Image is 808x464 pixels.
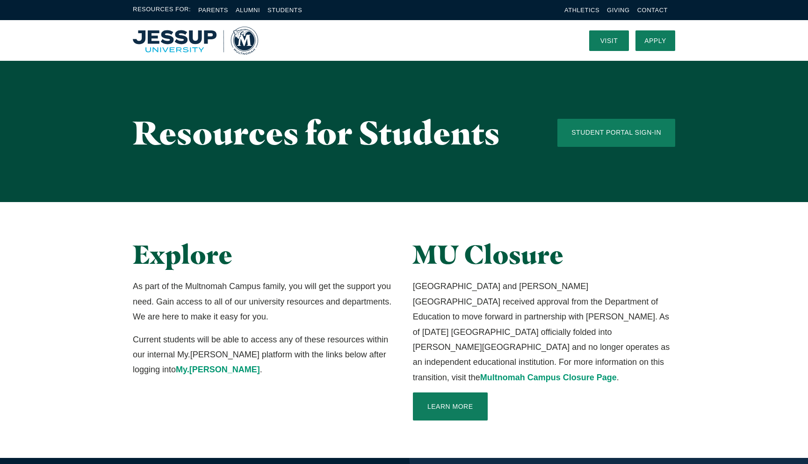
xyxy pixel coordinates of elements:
[133,279,395,324] p: As part of the Multnomah Campus family, you will get the support you need. Gain access to all of ...
[133,5,191,15] span: Resources For:
[637,7,668,14] a: Contact
[557,119,675,147] a: Student Portal Sign-In
[589,30,629,51] a: Visit
[564,7,599,14] a: Athletics
[413,392,488,420] a: Learn More
[198,7,228,14] a: Parents
[413,239,675,269] h2: MU Closure
[133,239,395,269] h2: Explore
[607,7,630,14] a: Giving
[133,27,258,55] img: Multnomah University Logo
[133,115,520,151] h1: Resources for Students
[635,30,675,51] a: Apply
[413,279,675,385] p: [GEOGRAPHIC_DATA] and [PERSON_NAME][GEOGRAPHIC_DATA] received approval from the Department of Edu...
[133,27,258,55] a: Home
[176,365,260,374] a: My.[PERSON_NAME]
[480,373,617,382] a: Multnomah Campus Closure Page
[267,7,302,14] a: Students
[236,7,260,14] a: Alumni
[133,332,395,377] p: Current students will be able to access any of these resources within our internal My.[PERSON_NAM...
